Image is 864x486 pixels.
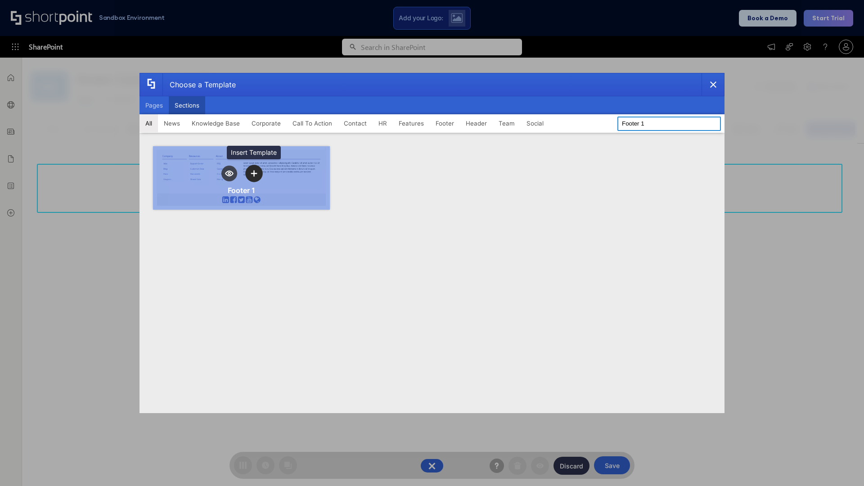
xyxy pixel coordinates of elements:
button: Team [493,114,521,132]
button: Pages [139,96,169,114]
button: Footer [430,114,460,132]
div: Choose a Template [162,73,236,96]
div: template selector [139,73,724,413]
button: Social [521,114,549,132]
button: Corporate [246,114,287,132]
button: Call To Action [287,114,338,132]
button: All [139,114,158,132]
button: Knowledge Base [186,114,246,132]
button: Contact [338,114,373,132]
div: Footer 1 [228,186,255,195]
input: Search [617,117,721,131]
button: HR [373,114,393,132]
button: Header [460,114,493,132]
button: Sections [169,96,205,114]
iframe: Chat Widget [819,443,864,486]
button: News [158,114,186,132]
button: Features [393,114,430,132]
